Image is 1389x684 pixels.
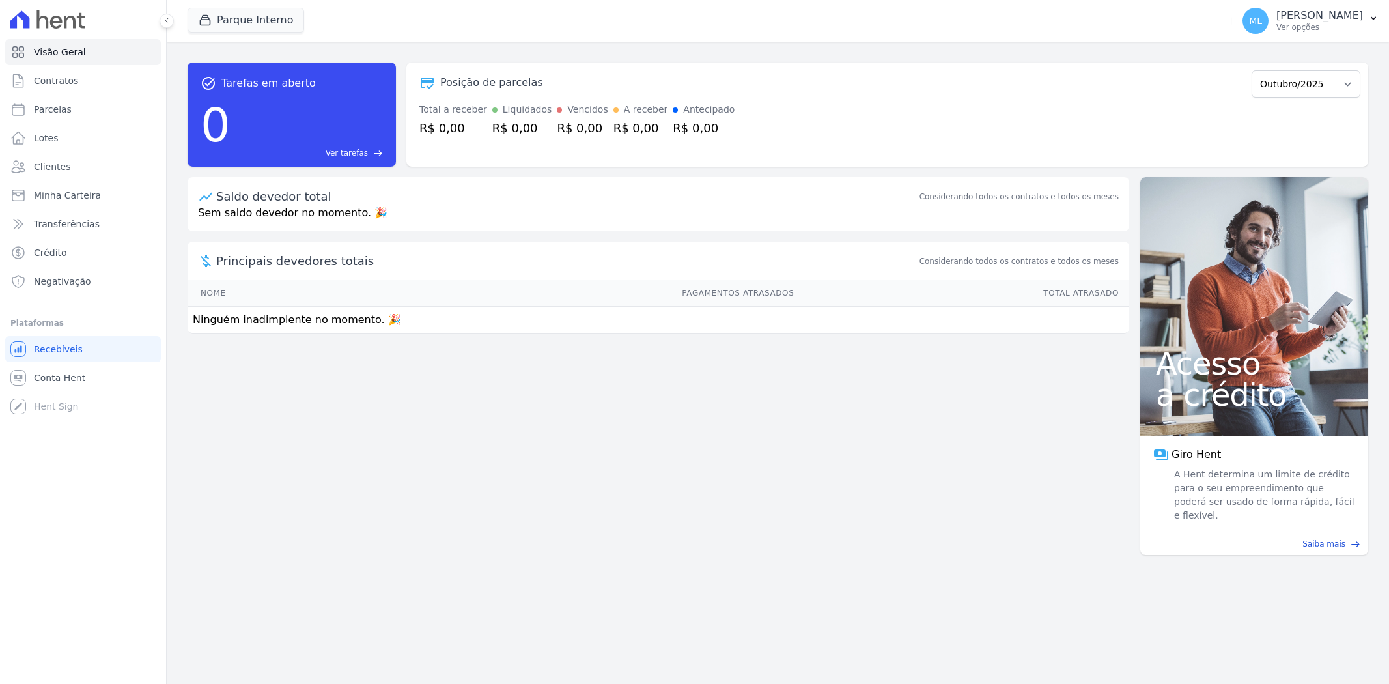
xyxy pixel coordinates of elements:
a: Recebíveis [5,336,161,362]
a: Contratos [5,68,161,94]
span: east [1351,539,1360,549]
a: Minha Carteira [5,182,161,208]
span: Crédito [34,246,67,259]
a: Negativação [5,268,161,294]
span: Ver tarefas [326,147,368,159]
span: Tarefas em aberto [221,76,316,91]
td: Ninguém inadimplente no momento. 🎉 [188,307,1129,334]
a: Ver tarefas east [236,147,383,159]
span: Saiba mais [1302,538,1345,550]
span: Considerando todos os contratos e todos os meses [919,255,1119,267]
div: 0 [201,91,231,159]
span: Conta Hent [34,371,85,384]
th: Pagamentos Atrasados [356,280,794,307]
div: Vencidos [567,103,608,117]
button: Parque Interno [188,8,304,33]
span: Acesso [1156,348,1353,379]
th: Nome [188,280,356,307]
p: Ver opções [1276,22,1363,33]
span: Recebíveis [34,343,83,356]
span: Negativação [34,275,91,288]
a: Conta Hent [5,365,161,391]
a: Transferências [5,211,161,237]
span: A Hent determina um limite de crédito para o seu empreendimento que poderá ser usado de forma ráp... [1172,468,1355,522]
div: R$ 0,00 [557,119,608,137]
span: Lotes [34,132,59,145]
a: Crédito [5,240,161,266]
p: Sem saldo devedor no momento. 🎉 [188,205,1129,231]
a: Clientes [5,154,161,180]
div: R$ 0,00 [673,119,735,137]
div: Liquidados [503,103,552,117]
div: Considerando todos os contratos e todos os meses [919,191,1119,203]
span: a crédito [1156,379,1353,410]
span: Parcelas [34,103,72,116]
span: Clientes [34,160,70,173]
a: Saiba mais east [1148,538,1360,550]
div: R$ 0,00 [492,119,552,137]
span: Transferências [34,218,100,231]
div: Antecipado [683,103,735,117]
span: Giro Hent [1172,447,1221,463]
span: Principais devedores totais [216,252,917,270]
div: Saldo devedor total [216,188,917,205]
div: Total a receber [419,103,487,117]
span: Visão Geral [34,46,86,59]
p: [PERSON_NAME] [1276,9,1363,22]
span: Contratos [34,74,78,87]
span: east [373,149,383,158]
span: ML [1249,16,1262,25]
a: Visão Geral [5,39,161,65]
a: Lotes [5,125,161,151]
th: Total Atrasado [794,280,1129,307]
span: Minha Carteira [34,189,101,202]
div: Posição de parcelas [440,75,543,91]
span: task_alt [201,76,216,91]
div: Plataformas [10,315,156,331]
div: R$ 0,00 [613,119,668,137]
div: A receber [624,103,668,117]
a: Parcelas [5,96,161,122]
div: R$ 0,00 [419,119,487,137]
button: ML [PERSON_NAME] Ver opções [1232,3,1389,39]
